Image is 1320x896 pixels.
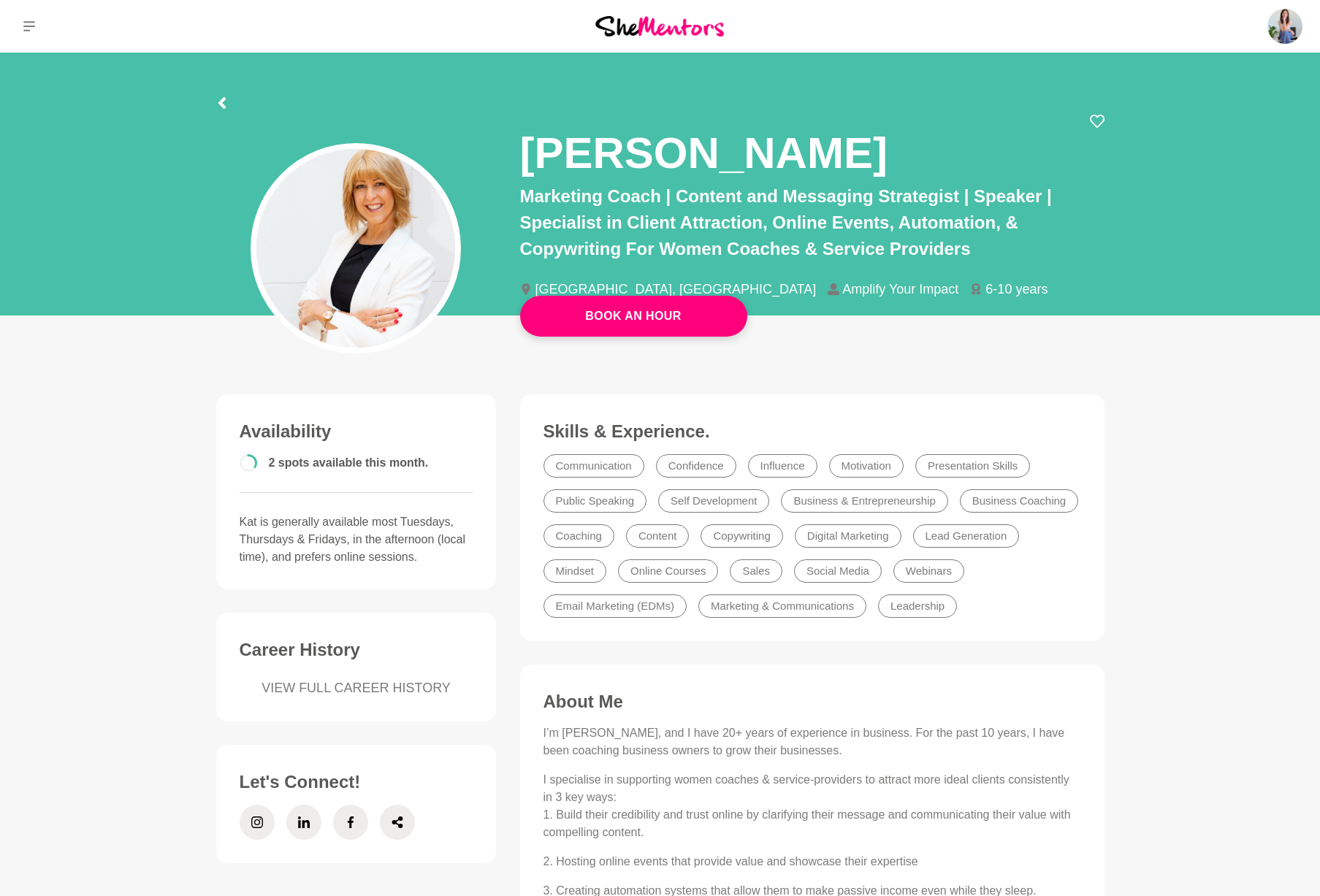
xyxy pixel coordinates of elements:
img: She Mentors Logo [595,16,724,36]
span: 2 spots available this month. [269,456,429,469]
a: Instagram [240,805,275,840]
h3: Skills & Experience. [543,421,1081,443]
p: Kat is generally available most Tuesdays, Thursdays & Fridays, in the afternoon (local time), and... [240,513,473,566]
a: Facebook [333,805,368,840]
img: Georgina Barnes [1267,9,1302,44]
h3: About Me [543,691,1081,713]
h3: Career History [240,639,473,661]
p: I’m [PERSON_NAME], and I have 20+ years of experience in business. For the past 10 years, I have ... [543,724,1081,759]
h3: Let's Connect! [240,771,473,793]
a: Share [380,805,415,840]
a: VIEW FULL CAREER HISTORY [240,678,473,698]
p: 2. Hosting online events that provide value and showcase their expertise [543,853,1081,870]
li: [GEOGRAPHIC_DATA], [GEOGRAPHIC_DATA] [520,283,828,296]
p: I specialise in supporting women coaches & service-providers to attract more ideal clients consis... [543,771,1081,841]
a: Book An Hour [520,296,747,337]
h1: [PERSON_NAME] [520,126,888,180]
p: Marketing Coach | Content and Messaging Strategist | Speaker | Specialist in Client Attraction, O... [520,183,1105,262]
li: 6-10 years [970,283,1059,296]
a: LinkedIn [286,805,321,840]
h3: Availability [240,421,473,443]
li: Amplify Your Impact [828,283,970,296]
